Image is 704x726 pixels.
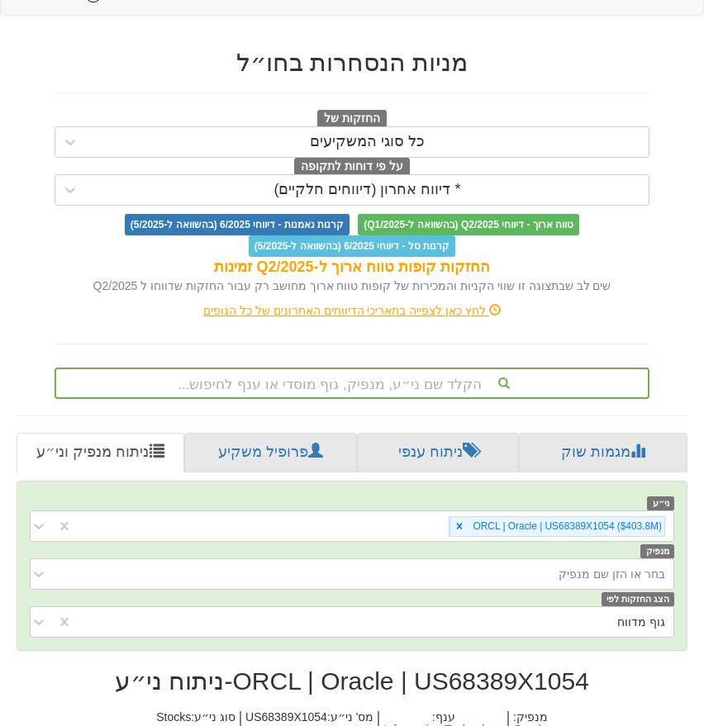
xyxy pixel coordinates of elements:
div: בחר או הזן שם מנפיק [559,566,665,582]
span: מנפיק [640,544,674,558]
div: הקלד שם ני״ע, מנפיק, גוף מוסדי או ענף לחיפוש... [56,369,648,397]
a: ניתוח מנפיק וני״ע [17,433,184,472]
a: פרופיל משקיע [184,433,357,472]
div: כל סוגי המשקיעים [310,134,425,150]
h2: מניות הנסחרות בחו״ל [55,49,649,76]
div: גוף מדווח [617,614,665,630]
span: ני״ע [647,496,674,510]
span: על פי דוחות לתקופה [294,158,409,176]
span: קרנות סל - דיווחי 6/2025 (בהשוואה ל-5/2025) [249,235,455,257]
div: ORCL | Oracle | US68389X1054 ‎($403.8M‎)‎ [469,517,664,536]
span: הצג החזקות לפי [602,592,674,606]
span: קרנות נאמנות - דיווחי 6/2025 (בהשוואה ל-5/2025) [125,214,350,235]
span: החזקות של [317,110,387,128]
div: החזקות קופות טווח ארוך ל-Q2/2025 זמינות [55,257,649,278]
div: שים לב שבתצוגה זו שווי הקניות והמכירות של קופות טווח ארוך מחושב רק עבור החזקות שדווחו ל Q2/2025 [55,278,649,294]
span: טווח ארוך - דיווחי Q2/2025 (בהשוואה ל-Q1/2025) [358,214,579,235]
a: ניתוח ענפי [357,433,519,472]
h2: ORCL | Oracle | US68389X1054 - ניתוח ני״ע [17,667,687,695]
div: * דיווח אחרון (דיווחים חלקיים) [274,182,461,198]
div: לחץ כאן לצפייה בתאריכי הדיווחים האחרונים של כל הגופים [42,302,662,319]
a: מגמות שוק [519,433,687,472]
